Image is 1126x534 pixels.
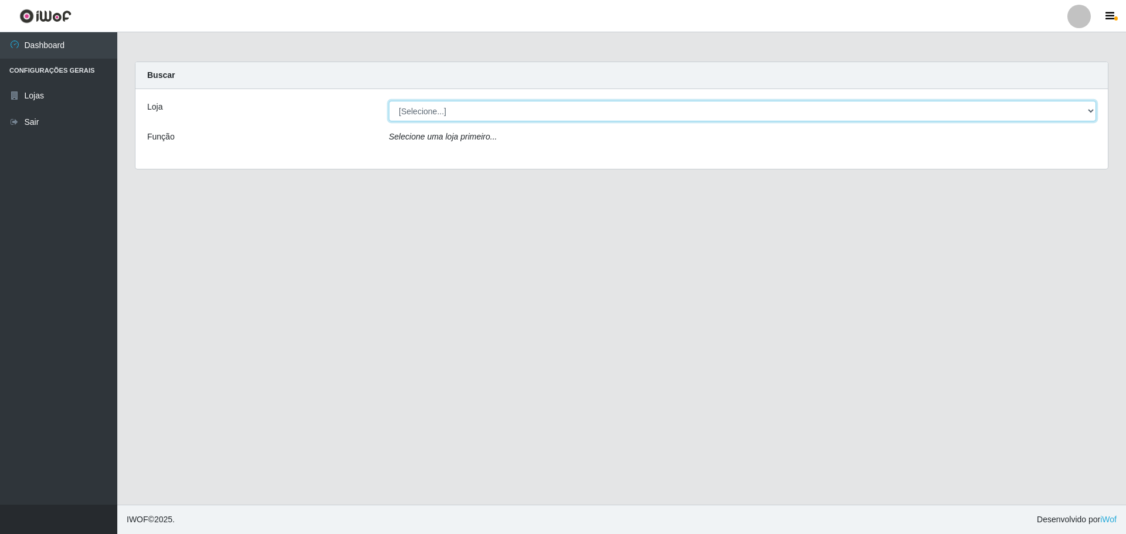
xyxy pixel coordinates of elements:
i: Selecione uma loja primeiro... [389,132,497,141]
strong: Buscar [147,70,175,80]
label: Loja [147,101,162,113]
img: CoreUI Logo [19,9,72,23]
span: Desenvolvido por [1037,513,1117,526]
label: Função [147,131,175,143]
a: iWof [1100,515,1117,524]
span: IWOF [127,515,148,524]
span: © 2025 . [127,513,175,526]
